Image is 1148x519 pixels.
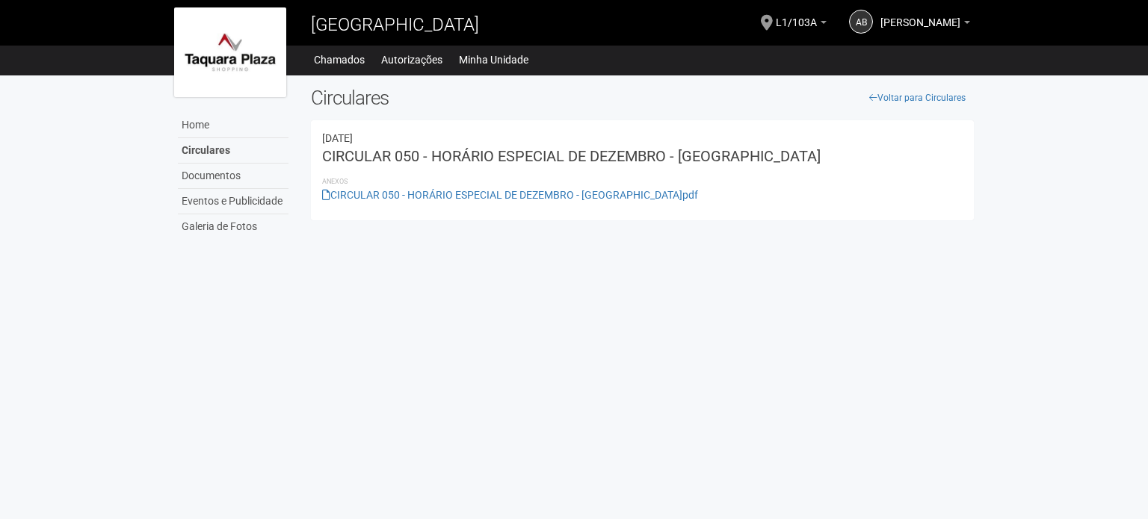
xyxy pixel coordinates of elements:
[178,138,288,164] a: Circulares
[322,175,963,188] li: Anexos
[178,164,288,189] a: Documentos
[311,87,974,109] h2: Circulares
[322,189,698,201] a: CIRCULAR 050 - HORÁRIO ESPECIAL DE DEZEMBRO - [GEOGRAPHIC_DATA]pdf
[776,19,827,31] a: L1/103A
[459,49,528,70] a: Minha Unidade
[861,87,974,109] a: Voltar para Circulares
[178,113,288,138] a: Home
[381,49,442,70] a: Autorizações
[314,49,365,70] a: Chamados
[322,149,963,164] h3: CIRCULAR 050 - HORÁRIO ESPECIAL DE DEZEMBRO - [GEOGRAPHIC_DATA]
[776,2,817,28] span: L1/103A
[311,14,479,35] span: [GEOGRAPHIC_DATA]
[880,2,960,28] span: André Bileviciuis Tijunelis
[178,189,288,214] a: Eventos e Publicidade
[849,10,873,34] a: AB
[880,19,970,31] a: [PERSON_NAME]
[178,214,288,239] a: Galeria de Fotos
[322,131,963,145] div: 06/12/2024 22:02
[174,7,286,97] img: logo.jpg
